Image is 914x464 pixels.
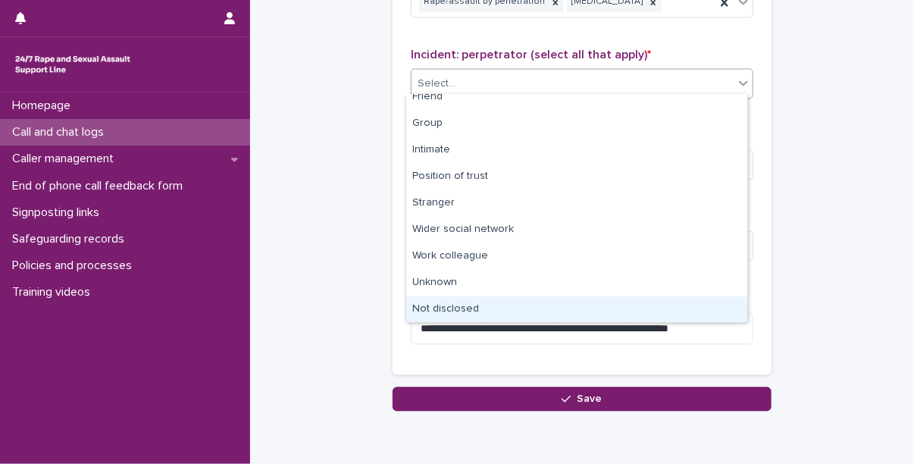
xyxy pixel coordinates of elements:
[6,99,83,113] p: Homepage
[406,137,747,164] div: Intimate
[406,243,747,270] div: Work colleague
[406,270,747,296] div: Unknown
[406,190,747,217] div: Stranger
[6,285,102,299] p: Training videos
[406,111,747,137] div: Group
[6,125,116,140] p: Call and chat logs
[6,259,144,273] p: Policies and processes
[406,217,747,243] div: Wider social network
[12,49,133,80] img: rhQMoQhaT3yELyF149Cw
[6,179,195,193] p: End of phone call feedback form
[418,76,455,92] div: Select...
[406,164,747,190] div: Position of trust
[406,84,747,111] div: Friend
[411,49,651,61] span: Incident: perpetrator (select all that apply)
[6,205,111,220] p: Signposting links
[578,393,603,404] span: Save
[6,152,126,166] p: Caller management
[393,387,772,411] button: Save
[6,232,136,246] p: Safeguarding records
[406,296,747,323] div: Not disclosed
